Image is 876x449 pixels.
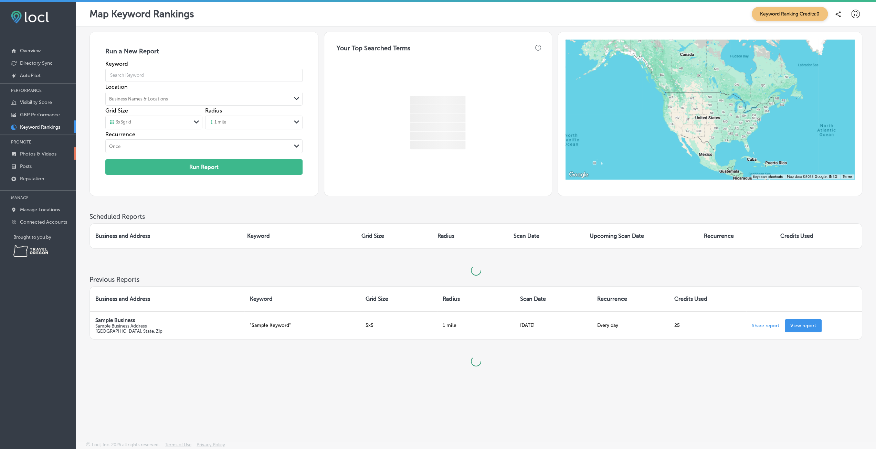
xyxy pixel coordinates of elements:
th: Grid Size [356,224,432,248]
p: Photos & Videos [20,151,56,157]
th: Business and Address [90,224,242,248]
span: ‌ [410,132,465,140]
p: Brought to you by [13,235,76,240]
span: ‌ [410,105,465,114]
span: Keyword Ranking Credits: 0 [752,7,828,21]
h3: Run a New Report [105,47,303,61]
span: ‌ [410,96,465,105]
span: ‌ [410,114,465,122]
p: View report [790,323,816,329]
p: Share report [752,321,779,329]
h3: Previous Reports [89,276,862,284]
p: Connected Accounts [20,219,67,225]
td: 1 mile [437,311,514,339]
th: Radius [437,287,514,311]
label: Grid Size [105,107,128,114]
label: Location [105,84,303,90]
td: [DATE] [515,311,592,339]
img: Travel Oregon [13,245,48,257]
p: Map Keyword Rankings [89,8,194,20]
th: Business and Address [90,287,244,311]
p: Locl, Inc. 2025 all rights reserved. [92,442,160,447]
p: Keyword Rankings [20,124,60,130]
th: Keyword [242,224,356,248]
p: Directory Sync [20,60,53,66]
div: 3 x 3 grid [109,119,131,126]
th: Keyword [244,287,360,311]
div: Once [109,143,120,149]
p: Manage Locations [20,207,60,213]
th: Recurrence [592,287,669,311]
p: Reputation [20,176,44,182]
p: Visibility Score [20,99,52,105]
td: "Sample Keyword" [244,311,360,339]
img: Google [567,170,590,179]
p: AutoPilot [20,73,41,78]
span: ‌ [410,141,465,149]
input: Search Keyword [105,66,303,85]
label: Radius [205,107,222,114]
th: Radius [432,224,508,248]
th: Upcoming Scan Date [584,224,698,248]
th: Recurrence [698,224,774,248]
th: Credits Used [669,287,746,311]
th: Scan Date [515,287,592,311]
p: Sample Business Address [GEOGRAPHIC_DATA], State, Zip [95,323,239,334]
span: ‌ [410,123,465,131]
th: Grid Size [360,287,437,311]
button: Run Report [105,159,303,175]
td: 25 [669,311,746,339]
h3: Your Top Searched Terms [331,39,415,54]
div: 1 mile [209,119,226,126]
p: Overview [20,48,41,54]
td: Every day [592,311,669,339]
img: fda3e92497d09a02dc62c9cd864e3231.png [11,11,49,23]
th: Scan Date [508,224,584,248]
a: View report [785,319,822,332]
a: Terms (opens in new tab) [843,175,852,179]
p: Posts [20,163,32,169]
p: GBP Performance [20,112,60,118]
label: Recurrence [105,131,303,138]
th: Credits Used [775,224,851,248]
a: Open this area in Google Maps (opens a new window) [567,170,590,179]
h3: Scheduled Reports [89,213,862,221]
p: Sample Business [95,317,239,323]
label: Keyword [105,61,303,67]
button: Keyboard shortcuts [753,174,783,179]
td: 5x5 [360,311,437,339]
span: Map data ©2025 Google, INEGI [787,175,838,179]
div: Business Names & Locations [109,96,168,101]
